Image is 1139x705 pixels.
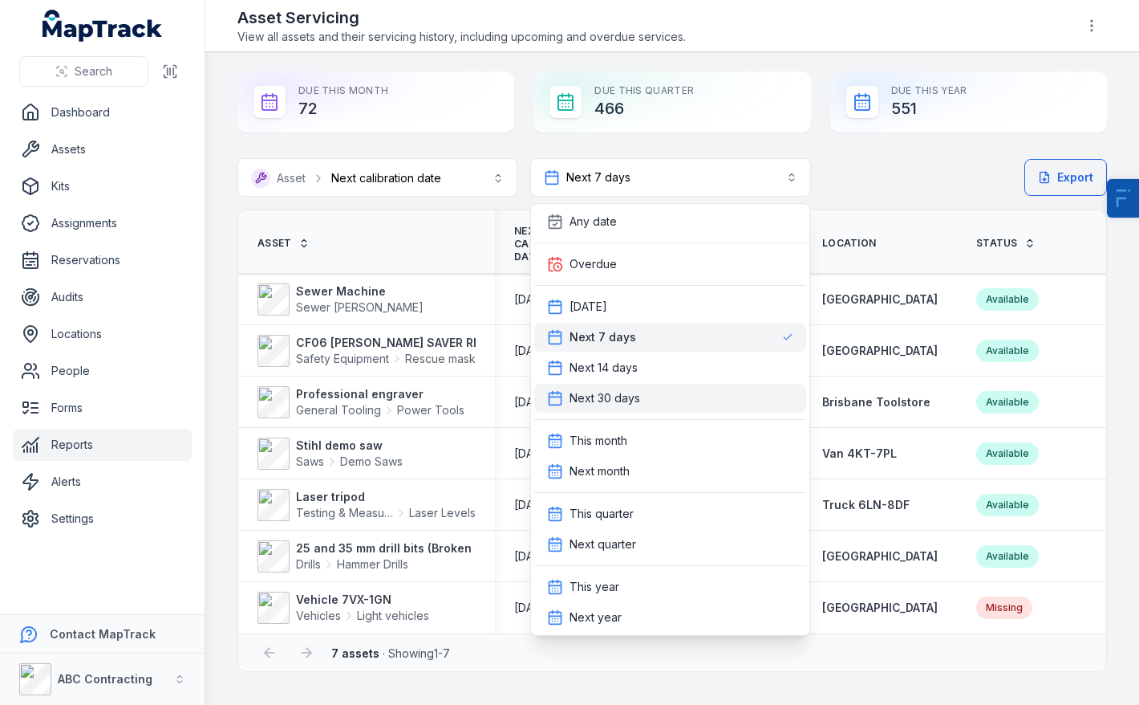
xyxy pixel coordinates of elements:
[569,299,607,315] span: [DATE]
[569,214,617,230] span: Any date
[569,256,617,272] span: Overdue
[569,463,630,479] span: Next month
[569,329,636,345] span: Next 7 days
[569,579,619,595] span: This year
[569,390,640,406] span: Next 30 days
[530,203,810,636] div: Next 7 days
[569,609,622,626] span: Next year
[569,360,638,376] span: Next 14 days
[530,158,810,197] button: Next 7 days
[569,506,634,522] span: This quarter
[569,433,627,449] span: This month
[569,536,636,552] span: Next quarter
